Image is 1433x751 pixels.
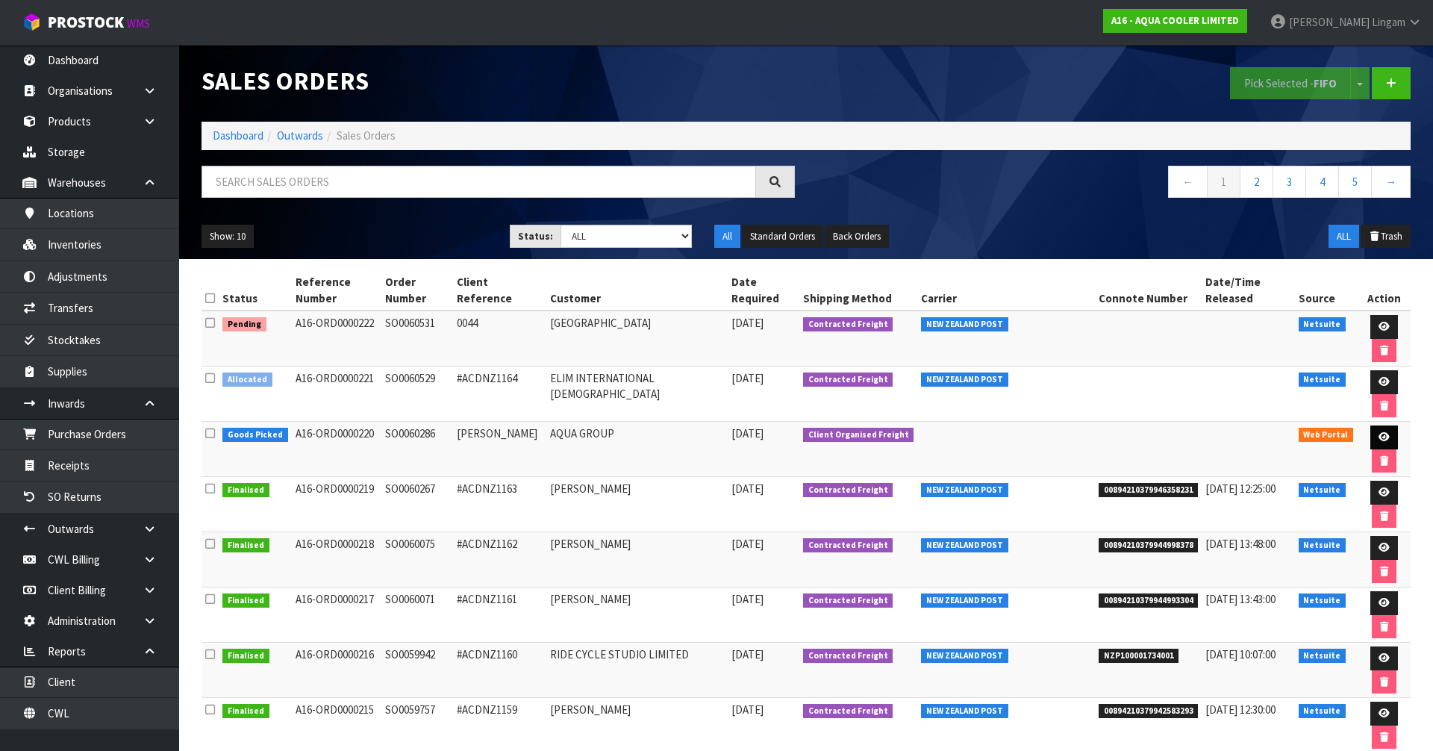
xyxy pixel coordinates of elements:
[453,270,546,311] th: Client Reference
[731,647,764,661] span: [DATE]
[222,317,266,332] span: Pending
[337,128,396,143] span: Sales Orders
[731,592,764,606] span: [DATE]
[381,270,453,311] th: Order Number
[546,532,728,588] td: [PERSON_NAME]
[731,316,764,330] span: [DATE]
[803,593,893,608] span: Contracted Freight
[546,588,728,643] td: [PERSON_NAME]
[1273,166,1306,198] a: 3
[731,482,764,496] span: [DATE]
[219,270,292,311] th: Status
[1099,593,1199,608] span: 00894210379944993304
[728,270,799,311] th: Date Required
[546,311,728,367] td: [GEOGRAPHIC_DATA]
[799,270,918,311] th: Shipping Method
[381,477,453,532] td: SO0060267
[381,422,453,477] td: SO0060286
[731,702,764,717] span: [DATE]
[1299,649,1346,664] span: Netsuite
[1205,537,1276,551] span: [DATE] 13:48:00
[1111,14,1239,27] strong: A16 - AQUA COOLER LIMITED
[1299,428,1354,443] span: Web Portal
[292,270,381,311] th: Reference Number
[1205,647,1276,661] span: [DATE] 10:07:00
[453,422,546,477] td: [PERSON_NAME]
[1371,166,1411,198] a: →
[803,373,893,387] span: Contracted Freight
[292,532,381,588] td: A16-ORD0000218
[1299,373,1346,387] span: Netsuite
[222,538,269,553] span: Finalised
[292,588,381,643] td: A16-ORD0000217
[213,128,263,143] a: Dashboard
[921,704,1008,719] span: NEW ZEALAND POST
[453,367,546,422] td: #ACDNZ1164
[803,538,893,553] span: Contracted Freight
[1314,76,1337,90] strong: FIFO
[803,649,893,664] span: Contracted Freight
[731,371,764,385] span: [DATE]
[292,643,381,698] td: A16-ORD0000216
[292,311,381,367] td: A16-ORD0000222
[453,477,546,532] td: #ACDNZ1163
[202,67,795,95] h1: Sales Orders
[1372,15,1405,29] span: Lingam
[1207,166,1240,198] a: 1
[1295,270,1358,311] th: Source
[1095,270,1202,311] th: Connote Number
[921,649,1008,664] span: NEW ZEALAND POST
[921,317,1008,332] span: NEW ZEALAND POST
[202,225,254,249] button: Show: 10
[292,367,381,422] td: A16-ORD0000221
[453,588,546,643] td: #ACDNZ1161
[803,483,893,498] span: Contracted Freight
[1099,538,1199,553] span: 00894210379944998378
[1240,166,1273,198] a: 2
[1299,483,1346,498] span: Netsuite
[917,270,1095,311] th: Carrier
[546,270,728,311] th: Customer
[921,538,1008,553] span: NEW ZEALAND POST
[1205,592,1276,606] span: [DATE] 13:43:00
[921,483,1008,498] span: NEW ZEALAND POST
[222,649,269,664] span: Finalised
[381,588,453,643] td: SO0060071
[1329,225,1359,249] button: ALL
[1099,483,1199,498] span: 00894210379946358231
[1205,482,1276,496] span: [DATE] 12:25:00
[222,373,272,387] span: Allocated
[453,532,546,588] td: #ACDNZ1162
[292,477,381,532] td: A16-ORD0000219
[381,367,453,422] td: SO0060529
[803,704,893,719] span: Contracted Freight
[546,643,728,698] td: RIDE CYCLE STUDIO LIMITED
[222,428,288,443] span: Goods Picked
[1299,593,1346,608] span: Netsuite
[1299,317,1346,332] span: Netsuite
[277,128,323,143] a: Outwards
[127,16,150,31] small: WMS
[1202,270,1294,311] th: Date/Time Released
[453,311,546,367] td: 0044
[202,166,756,198] input: Search sales orders
[546,477,728,532] td: [PERSON_NAME]
[1361,225,1411,249] button: Trash
[518,230,553,243] strong: Status:
[1299,704,1346,719] span: Netsuite
[921,593,1008,608] span: NEW ZEALAND POST
[222,704,269,719] span: Finalised
[825,225,889,249] button: Back Orders
[1103,9,1247,33] a: A16 - AQUA COOLER LIMITED
[921,373,1008,387] span: NEW ZEALAND POST
[1305,166,1339,198] a: 4
[1205,702,1276,717] span: [DATE] 12:30:00
[222,483,269,498] span: Finalised
[731,426,764,440] span: [DATE]
[381,643,453,698] td: SO0059942
[48,13,124,32] span: ProStock
[817,166,1411,202] nav: Page navigation
[1099,649,1179,664] span: NZP100001734001
[742,225,823,249] button: Standard Orders
[22,13,41,31] img: cube-alt.png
